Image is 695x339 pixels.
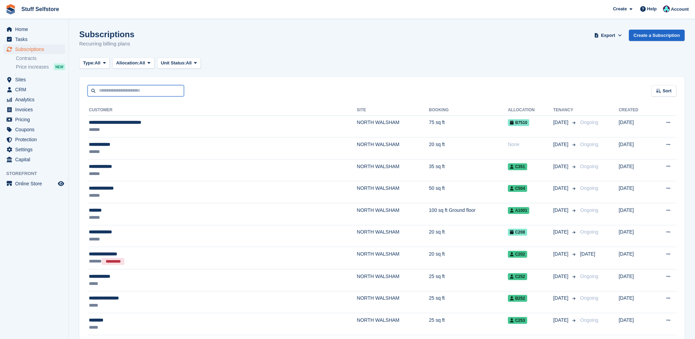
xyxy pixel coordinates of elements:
span: Ongoing [580,185,598,191]
span: Sites [15,75,57,84]
span: C504 [508,185,527,192]
span: Sort [663,88,672,94]
a: menu [3,125,65,134]
th: Allocation [508,105,553,116]
a: menu [3,145,65,154]
a: menu [3,34,65,44]
td: NORTH WALSHAM [357,313,429,335]
a: menu [3,135,65,144]
th: Tenancy [553,105,577,116]
a: menu [3,75,65,84]
button: Type: All [79,58,110,69]
a: menu [3,44,65,54]
a: menu [3,179,65,188]
td: [DATE] [619,137,652,160]
td: 20 sq ft [429,247,508,269]
td: [DATE] [619,269,652,291]
span: Analytics [15,95,57,104]
span: Help [647,6,657,12]
span: A1001 [508,207,529,214]
span: Create [613,6,627,12]
span: C208 [508,229,527,236]
a: menu [3,155,65,164]
span: [DATE] [553,119,570,126]
td: NORTH WALSHAM [357,291,429,313]
p: Recurring billing plans [79,40,134,48]
td: NORTH WALSHAM [357,225,429,247]
td: [DATE] [619,313,652,335]
a: menu [3,95,65,104]
a: menu [3,85,65,94]
a: menu [3,105,65,114]
button: Export [593,30,623,41]
span: Unit Status: [161,60,186,66]
td: 20 sq ft [429,137,508,160]
td: NORTH WALSHAM [357,269,429,291]
span: Allocation: [116,60,139,66]
img: Simon Gardner [663,6,670,12]
td: NORTH WALSHAM [357,203,429,225]
span: [DATE] [553,295,570,302]
span: Subscriptions [15,44,57,54]
th: Site [357,105,429,116]
td: NORTH WALSHAM [357,247,429,269]
span: Ongoing [580,295,598,301]
th: Customer [88,105,357,116]
td: 20 sq ft [429,225,508,247]
span: Account [671,6,689,13]
td: [DATE] [619,159,652,181]
a: Contracts [16,55,65,62]
a: Create a Subscription [629,30,685,41]
span: C351 [508,163,527,170]
a: Stuff Selfstore [19,3,62,15]
td: [DATE] [619,203,652,225]
th: Booking [429,105,508,116]
td: 25 sq ft [429,291,508,313]
td: 35 sq ft [429,159,508,181]
td: NORTH WALSHAM [357,137,429,160]
span: All [95,60,101,66]
span: Ongoing [580,164,598,169]
span: [DATE] [553,141,570,148]
span: Settings [15,145,57,154]
span: B7510 [508,119,529,126]
span: Online Store [15,179,57,188]
td: 75 sq ft [429,115,508,137]
span: [DATE] [553,317,570,324]
th: Created [619,105,652,116]
td: [DATE] [619,181,652,203]
button: Allocation: All [112,58,154,69]
span: [DATE] [553,228,570,236]
td: 25 sq ft [429,313,508,335]
span: Invoices [15,105,57,114]
span: All [186,60,192,66]
span: Price increases [16,64,49,70]
span: Ongoing [580,274,598,279]
span: Capital [15,155,57,164]
div: NEW [54,63,65,70]
span: [DATE] [553,273,570,280]
a: Price increases NEW [16,63,65,71]
span: Ongoing [580,317,598,323]
img: stora-icon-8386f47178a22dfd0bd8f6a31ec36ba5ce8667c1dd55bd0f319d3a0aa187defe.svg [6,4,16,14]
span: Type: [83,60,95,66]
span: [DATE] [553,185,570,192]
a: Preview store [57,179,65,188]
td: [DATE] [619,247,652,269]
span: [DATE] [553,163,570,170]
td: NORTH WALSHAM [357,181,429,203]
span: Coupons [15,125,57,134]
td: 50 sq ft [429,181,508,203]
span: CRM [15,85,57,94]
span: C252 [508,273,527,280]
span: B252 [508,295,527,302]
span: All [139,60,145,66]
span: C202 [508,251,527,258]
td: [DATE] [619,291,652,313]
td: [DATE] [619,225,652,247]
div: None [508,141,553,148]
span: Ongoing [580,229,598,235]
span: [DATE] [580,251,595,257]
td: 100 sq ft Ground floor [429,203,508,225]
span: Ongoing [580,207,598,213]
